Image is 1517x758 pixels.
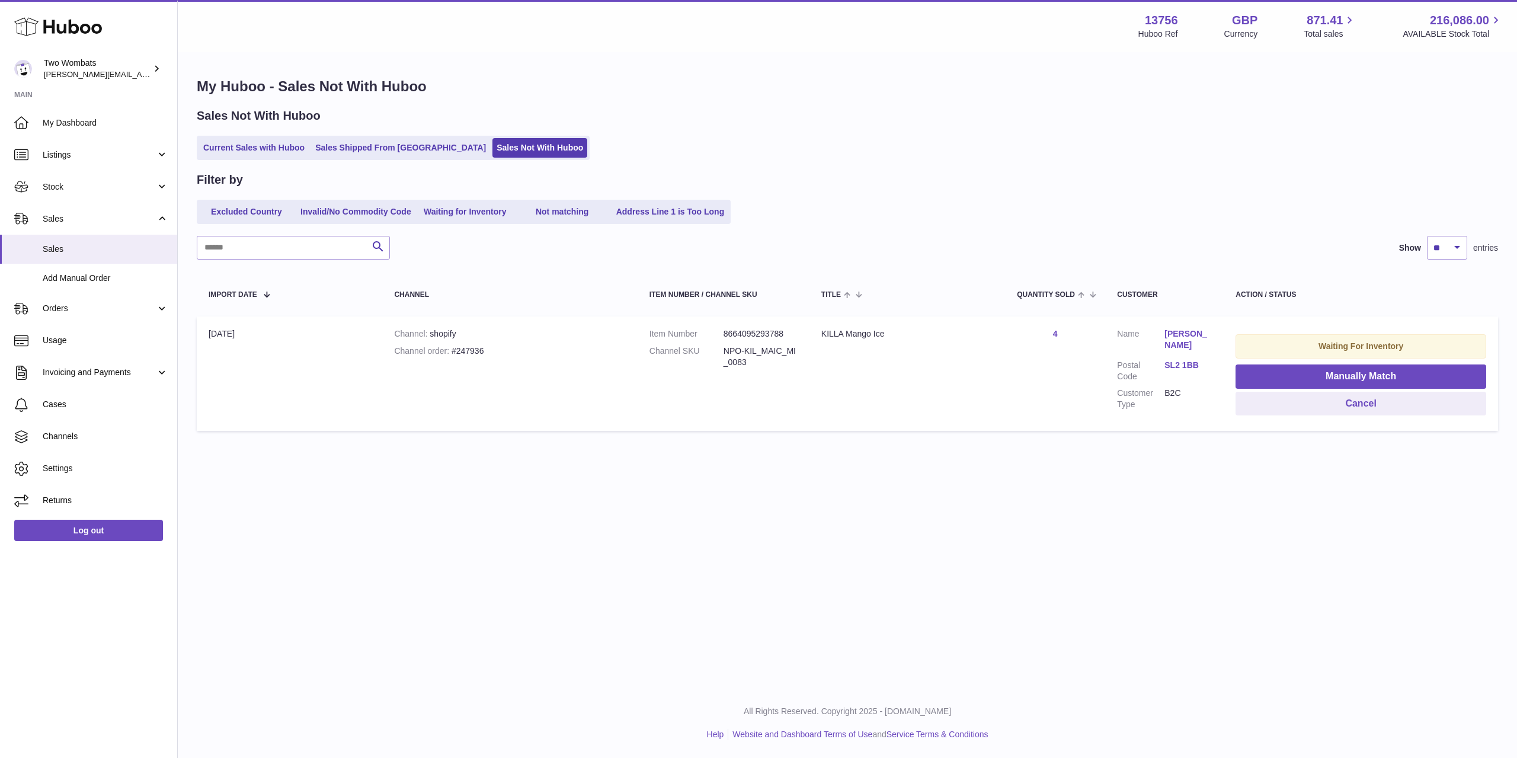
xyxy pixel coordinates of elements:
[197,172,243,188] h2: Filter by
[394,329,430,338] strong: Channel
[197,108,321,124] h2: Sales Not With Huboo
[394,346,625,357] div: #247936
[1117,291,1212,299] div: Customer
[43,181,156,193] span: Stock
[612,202,729,222] a: Address Line 1 is Too Long
[1236,291,1486,299] div: Action / Status
[1017,291,1075,299] span: Quantity Sold
[43,335,168,346] span: Usage
[187,706,1508,717] p: All Rights Reserved. Copyright 2025 - [DOMAIN_NAME]
[394,328,625,340] div: shopify
[394,291,625,299] div: Channel
[1399,242,1421,254] label: Show
[43,495,168,506] span: Returns
[1138,28,1178,40] div: Huboo Ref
[1473,242,1498,254] span: entries
[43,399,168,410] span: Cases
[1117,360,1164,382] dt: Postal Code
[43,244,168,255] span: Sales
[1236,392,1486,416] button: Cancel
[394,346,452,356] strong: Channel order
[1430,12,1489,28] span: 216,086.00
[649,291,798,299] div: Item Number / Channel SKU
[14,60,32,78] img: alan@twowombats.com
[515,202,610,222] a: Not matching
[1307,12,1343,28] span: 871.41
[1403,28,1503,40] span: AVAILABLE Stock Total
[821,291,841,299] span: Title
[821,328,993,340] div: KILLA Mango Ice
[1304,28,1356,40] span: Total sales
[43,273,168,284] span: Add Manual Order
[199,138,309,158] a: Current Sales with Huboo
[43,431,168,442] span: Channels
[724,328,798,340] dd: 8664095293788
[418,202,513,222] a: Waiting for Inventory
[43,149,156,161] span: Listings
[43,117,168,129] span: My Dashboard
[1164,328,1212,351] a: [PERSON_NAME]
[209,291,257,299] span: Import date
[732,730,872,739] a: Website and Dashboard Terms of Use
[1224,28,1258,40] div: Currency
[724,346,798,368] dd: NPO-KIL_MAIC_MI_0083
[197,77,1498,96] h1: My Huboo - Sales Not With Huboo
[1117,388,1164,410] dt: Customer Type
[43,303,156,314] span: Orders
[1232,12,1257,28] strong: GBP
[43,367,156,378] span: Invoicing and Payments
[649,346,724,368] dt: Channel SKU
[199,202,294,222] a: Excluded Country
[1236,364,1486,389] button: Manually Match
[14,520,163,541] a: Log out
[1164,360,1212,371] a: SL2 1BB
[707,730,724,739] a: Help
[1145,12,1178,28] strong: 13756
[1164,388,1212,410] dd: B2C
[1304,12,1356,40] a: 871.41 Total sales
[886,730,988,739] a: Service Terms & Conditions
[1053,329,1058,338] a: 4
[197,316,382,431] td: [DATE]
[44,57,151,80] div: Two Wombats
[44,69,238,79] span: [PERSON_NAME][EMAIL_ADDRESS][DOMAIN_NAME]
[492,138,587,158] a: Sales Not With Huboo
[43,213,156,225] span: Sales
[311,138,490,158] a: Sales Shipped From [GEOGRAPHIC_DATA]
[728,729,988,740] li: and
[43,463,168,474] span: Settings
[1403,12,1503,40] a: 216,086.00 AVAILABLE Stock Total
[649,328,724,340] dt: Item Number
[1117,328,1164,354] dt: Name
[296,202,415,222] a: Invalid/No Commodity Code
[1318,341,1403,351] strong: Waiting For Inventory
